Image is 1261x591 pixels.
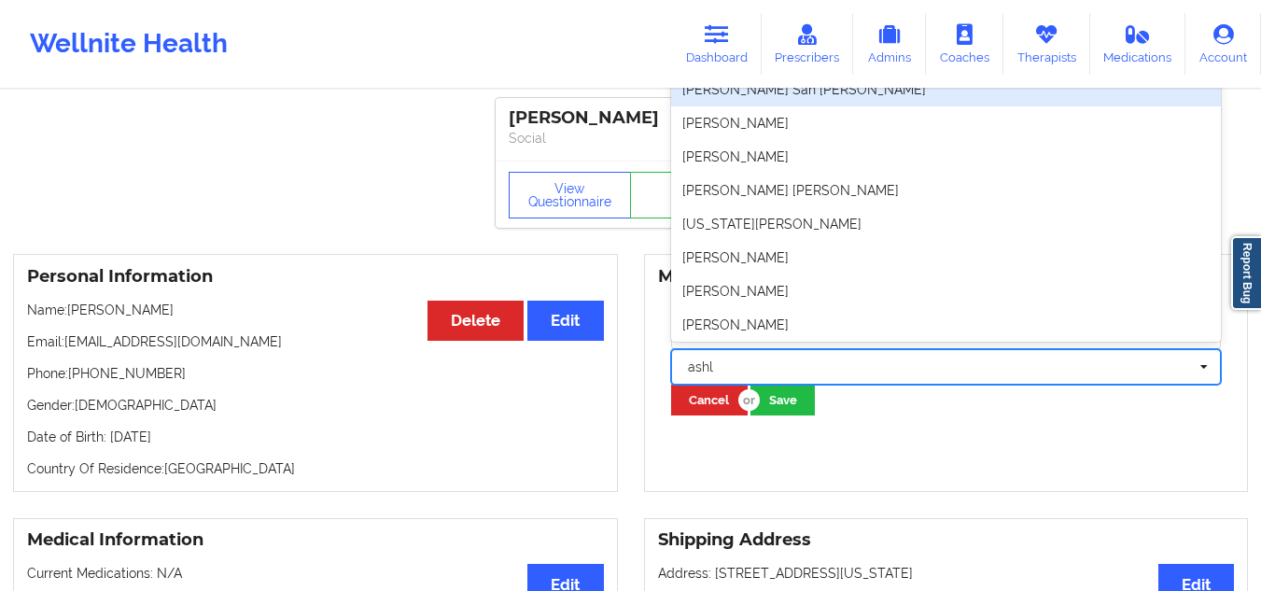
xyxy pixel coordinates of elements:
[27,364,604,383] p: Phone: [PHONE_NUMBER]
[527,301,603,341] button: Edit
[671,308,1222,342] div: [PERSON_NAME]
[658,564,1235,583] p: Address: [STREET_ADDRESS][US_STATE]
[671,73,1222,106] div: [PERSON_NAME] San [PERSON_NAME]
[509,172,632,218] button: View Questionnaire
[853,13,926,75] a: Admins
[427,301,524,341] button: Delete
[27,301,604,319] p: Name: [PERSON_NAME]
[1090,13,1186,75] a: Medications
[658,266,1235,288] h3: Medical Team
[27,266,604,288] h3: Personal Information
[671,140,1222,174] div: [PERSON_NAME]
[27,428,604,446] p: Date of Birth: [DATE]
[671,385,748,415] button: Cancel
[672,13,762,75] a: Dashboard
[671,241,1222,274] div: [PERSON_NAME]
[671,274,1222,308] div: [PERSON_NAME]
[27,396,604,415] p: Gender: [DEMOGRAPHIC_DATA]
[1185,13,1261,75] a: Account
[509,107,753,129] div: [PERSON_NAME]
[1003,13,1090,75] a: Therapists
[671,207,1222,241] div: [US_STATE][PERSON_NAME]
[27,459,604,478] p: Country Of Residence: [GEOGRAPHIC_DATA]
[658,529,1235,551] h3: Shipping Address
[671,106,1222,140] div: [PERSON_NAME]
[630,172,753,218] a: Notes
[27,332,604,351] p: Email: [EMAIL_ADDRESS][DOMAIN_NAME]
[27,564,604,583] p: Current Medications: N/A
[762,13,854,75] a: Prescribers
[926,13,1003,75] a: Coaches
[1231,236,1261,310] a: Report Bug
[671,174,1222,207] div: [PERSON_NAME] [PERSON_NAME]
[509,129,753,148] p: Social
[27,529,604,551] h3: Medical Information
[750,385,815,415] button: Save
